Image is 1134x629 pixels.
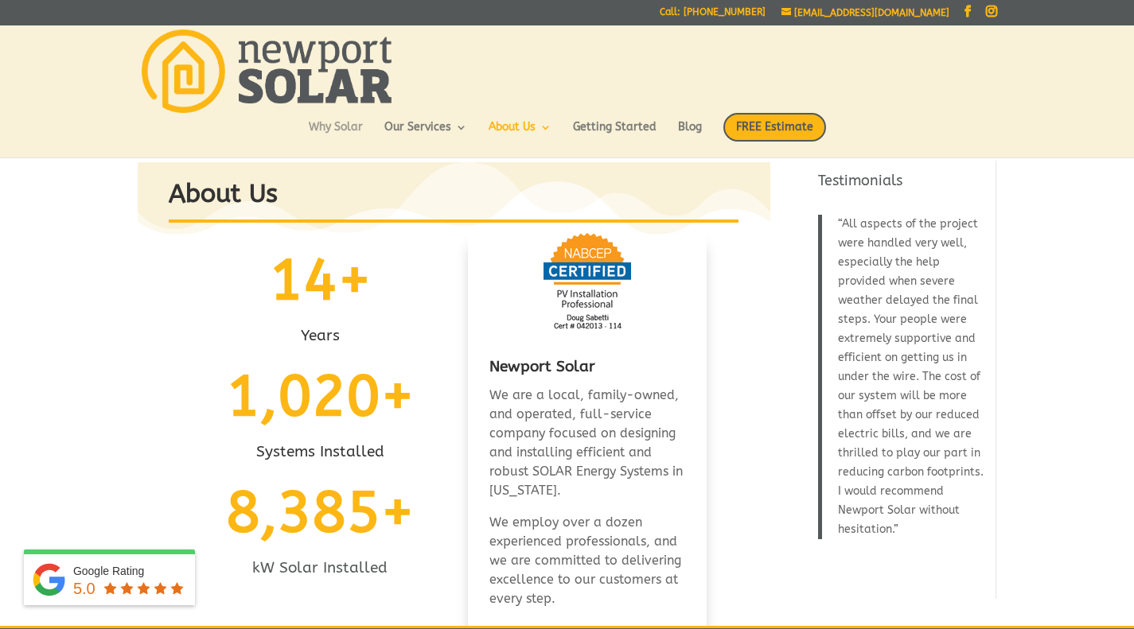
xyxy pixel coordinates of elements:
[489,387,683,498] span: We are a local, family-owned, and operated, full-service company focused on designing and install...
[142,29,392,113] img: Newport Solar | Solar Energy Optimized.
[489,514,681,606] span: We employ over a dozen experienced professionals, and we are committed to delivering excellence t...
[781,7,949,18] a: [EMAIL_ADDRESS][DOMAIN_NAME]
[489,358,595,375] span: Newport Solar
[573,122,657,149] a: Getting Started
[818,215,986,539] blockquote: All aspects of the project were handled very well, especially the help provided when severe weath...
[723,113,826,157] a: FREE Estimate
[269,247,372,314] span: 14+
[723,113,826,142] span: FREE Estimate
[201,557,440,587] h3: kW Solar Installed
[226,363,415,430] span: 1,020+
[678,122,702,149] a: Blog
[73,580,95,597] span: 5.0
[201,325,440,355] h3: Years
[201,441,440,471] h3: Systems Installed
[384,122,467,149] a: Our Services
[660,7,766,24] a: Call: [PHONE_NUMBER]
[489,122,551,149] a: About Us
[226,479,415,546] span: 8,385+
[73,563,187,579] div: Google Rating
[309,122,363,149] a: Why Solar
[169,179,278,208] strong: About Us
[544,233,631,332] img: Newport Solar PV Certified Installation Professional
[818,171,986,199] h4: Testimonials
